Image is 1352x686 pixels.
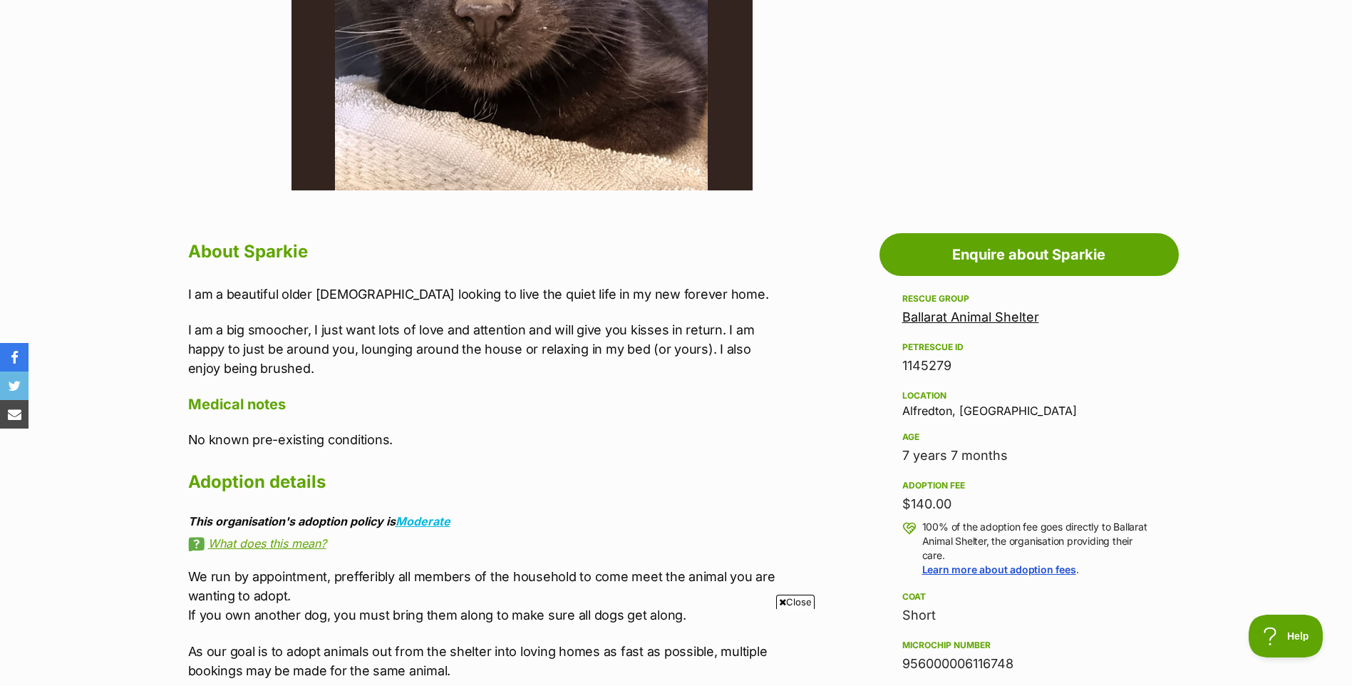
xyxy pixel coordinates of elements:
[902,342,1156,353] div: PetRescue ID
[902,494,1156,514] div: $140.00
[902,591,1156,603] div: Coat
[902,390,1156,401] div: Location
[902,446,1156,466] div: 7 years 7 months
[902,431,1156,443] div: Age
[188,320,777,378] p: I am a big smoocher, I just want lots of love and attention and will give you kisses in return. I...
[188,236,777,267] h2: About Sparkie
[879,233,1179,276] a: Enquire about Sparkie
[902,387,1156,417] div: Alfredton, [GEOGRAPHIC_DATA]
[902,293,1156,304] div: Rescue group
[902,640,1156,651] div: Microchip number
[902,309,1039,324] a: Ballarat Animal Shelter
[902,605,1156,625] div: Short
[902,356,1156,376] div: 1145279
[922,520,1156,577] p: 100% of the adoption fee goes directly to Ballarat Animal Shelter, the organisation providing the...
[188,430,777,449] p: No known pre-existing conditions.
[902,480,1156,491] div: Adoption fee
[188,466,777,498] h2: Adoption details
[902,654,1156,674] div: 956000006116748
[188,395,777,414] h4: Medical notes
[331,615,1022,679] iframe: Advertisement
[188,642,777,680] p: As our goal is to adopt animals out from the shelter into loving homes as fast as possible, multi...
[1249,615,1323,657] iframe: Help Scout Beacon - Open
[188,285,777,304] p: I am a beautiful older [DEMOGRAPHIC_DATA] looking to live the quiet life in my new forever home.
[922,563,1076,575] a: Learn more about adoption fees
[396,514,450,528] a: Moderate
[188,537,777,550] a: What does this mean?
[776,595,815,609] span: Close
[188,515,777,528] div: This organisation's adoption policy is
[188,567,777,625] p: We run by appointment, prefferibly all members of the household to come meet the animal you are w...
